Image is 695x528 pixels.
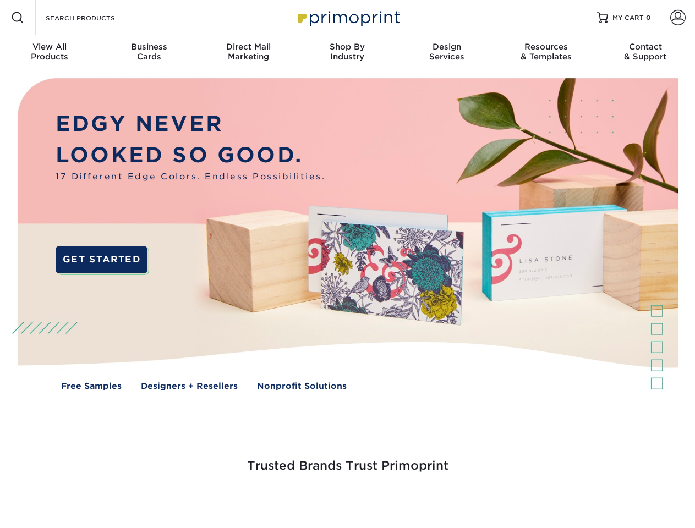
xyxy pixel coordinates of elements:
span: Resources [496,42,595,52]
a: Resources& Templates [496,35,595,70]
div: & Support [596,42,695,62]
span: Direct Mail [199,42,298,52]
a: Nonprofit Solutions [257,380,347,393]
a: Designers + Resellers [141,380,238,393]
a: Direct MailMarketing [199,35,298,70]
h3: Trusted Brands Trust Primoprint [26,432,670,486]
a: BusinessCards [99,35,198,70]
div: & Templates [496,42,595,62]
div: Industry [298,42,397,62]
div: Marketing [199,42,298,62]
input: SEARCH PRODUCTS..... [45,11,152,24]
p: EDGY NEVER [56,108,325,140]
a: GET STARTED [56,246,147,273]
span: Shop By [298,42,397,52]
span: 0 [646,14,651,21]
span: Contact [596,42,695,52]
a: Contact& Support [596,35,695,70]
span: Business [99,42,198,52]
p: LOOKED SO GOOD. [56,140,325,171]
div: Cards [99,42,198,62]
a: Shop ByIndustry [298,35,397,70]
span: MY CART [612,13,644,23]
span: 17 Different Edge Colors. Endless Possibilities. [56,170,325,183]
a: Free Samples [61,380,122,393]
img: Primoprint [293,5,403,29]
a: DesignServices [397,35,496,70]
span: Design [397,42,496,52]
div: Services [397,42,496,62]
